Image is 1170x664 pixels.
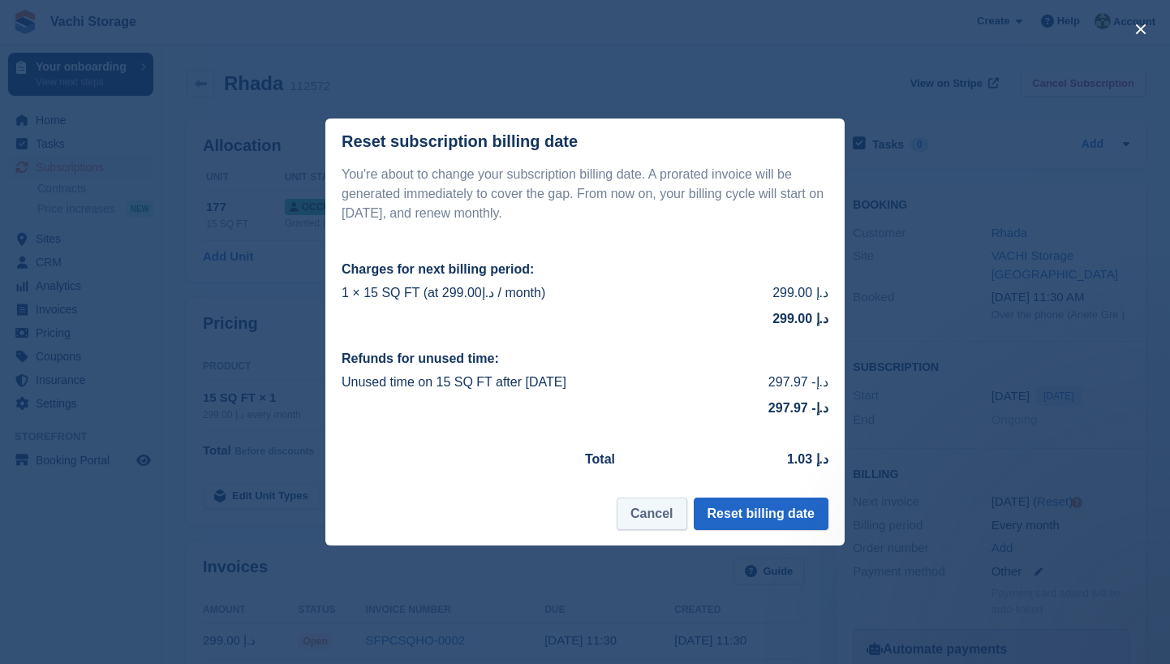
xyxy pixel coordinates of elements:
h2: Charges for next billing period: [342,262,828,277]
strong: 1.03 د.إ [787,452,828,466]
button: Reset billing date [694,498,828,530]
td: 1 × 15 SQ FT (at د.إ299.00 / month) [342,280,724,306]
td: 299.00 د.إ [724,280,828,306]
strong: 299.00 د.إ [772,312,828,326]
button: Cancel [617,498,686,530]
p: You're about to change your subscription billing date. A prorated invoice will be generated immed... [342,165,828,223]
td: 297.97 -د.إ [725,369,828,395]
button: close [1128,16,1154,42]
strong: 297.97 -د.إ [768,401,828,415]
td: Unused time on 15 SQ FT after [DATE] [342,369,725,395]
div: Reset subscription billing date [342,132,578,151]
strong: Total [585,452,615,466]
h2: Refunds for unused time: [342,351,828,366]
